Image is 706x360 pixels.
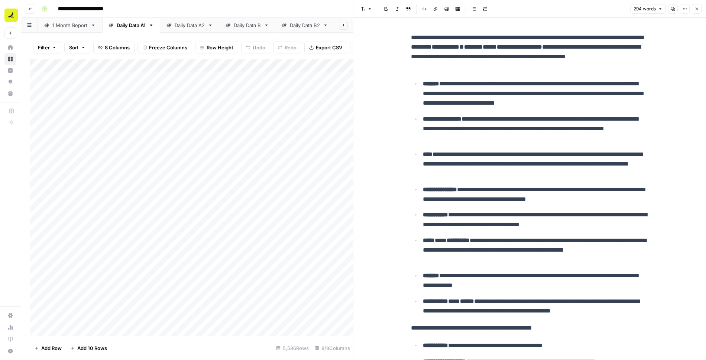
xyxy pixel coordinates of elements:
span: Undo [253,44,265,51]
a: Settings [4,310,16,321]
button: Filter [33,42,61,53]
button: Redo [273,42,301,53]
div: 8/8 Columns [312,342,353,354]
a: Usage [4,321,16,333]
span: Redo [285,44,297,51]
a: Daily Data A1 [102,18,160,33]
button: Add 10 Rows [66,342,111,354]
button: 8 Columns [93,42,135,53]
div: Daily Data B [234,22,261,29]
div: Daily Data A2 [175,22,205,29]
a: Daily Data B [219,18,275,33]
a: Learning Hub [4,333,16,345]
a: Daily Data A2 [160,18,219,33]
span: 294 words [634,6,656,12]
button: Help + Support [4,345,16,357]
span: Row Height [207,44,233,51]
a: Insights [4,65,16,76]
span: Sort [69,44,79,51]
div: Daily Data A1 [117,22,146,29]
button: Freeze Columns [137,42,192,53]
button: Workspace: Ramp [4,6,16,24]
span: Freeze Columns [149,44,187,51]
a: Browse [4,53,16,65]
span: Filter [38,44,50,51]
a: Opportunities [4,76,16,88]
a: 1 Month Report [38,18,102,33]
div: Daily Data B2 [290,22,320,29]
button: 294 words [630,4,666,14]
div: 5,586 Rows [273,342,312,354]
span: Add 10 Rows [77,344,107,352]
div: 1 Month Report [52,22,88,29]
button: Sort [64,42,90,53]
span: Add Row [41,344,62,352]
span: 8 Columns [105,44,130,51]
span: Export CSV [316,44,342,51]
button: Export CSV [304,42,347,53]
a: Home [4,42,16,53]
img: Ramp Logo [4,9,18,22]
button: Add Row [30,342,66,354]
a: Daily Data B2 [275,18,334,33]
button: Row Height [195,42,238,53]
a: Your Data [4,88,16,99]
button: Undo [241,42,270,53]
